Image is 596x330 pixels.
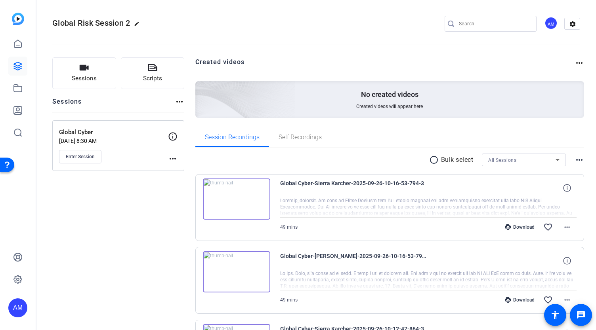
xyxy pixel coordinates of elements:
img: blue-gradient.svg [12,13,24,25]
p: Bulk select [441,155,474,165]
p: No created videos [361,90,418,99]
div: AM [8,298,27,317]
span: Enter Session [66,154,95,160]
ngx-avatar: Abe Menendez [544,17,558,30]
button: Scripts [121,57,185,89]
span: 49 mins [280,224,298,230]
mat-icon: accessibility [550,310,560,320]
h2: Created videos [195,57,575,73]
span: Created videos will appear here [356,103,423,110]
h2: Sessions [52,97,82,112]
mat-icon: more_horiz [175,97,184,106]
span: Sessions [72,74,97,83]
mat-icon: more_horiz [562,295,572,305]
mat-icon: more_horiz [168,154,178,163]
img: thumb-nail [203,178,270,220]
mat-icon: message [576,310,586,320]
input: Search [459,19,530,28]
div: Download [501,297,539,303]
span: Global Cyber-[PERSON_NAME]-2025-09-26-10-16-53-794-0 [280,251,427,270]
span: Scripts [143,74,162,83]
mat-icon: edit [134,21,143,30]
span: Session Recordings [205,134,260,140]
p: Global Cyber [59,128,168,137]
span: Self Recordings [279,134,322,140]
p: [DATE] 8:30 AM [59,138,168,144]
mat-icon: settings [565,18,581,30]
span: Global Risk Session 2 [52,18,130,28]
mat-icon: more_horiz [575,155,584,165]
mat-icon: favorite_border [543,222,553,232]
span: All Sessions [488,157,516,163]
img: Creted videos background [107,3,296,174]
div: AM [544,17,558,30]
mat-icon: favorite_border [543,295,553,305]
img: thumb-nail [203,251,270,292]
button: Enter Session [59,150,101,163]
button: Sessions [52,57,116,89]
mat-icon: more_horiz [562,222,572,232]
div: Download [501,224,539,230]
mat-icon: radio_button_unchecked [429,155,441,165]
span: Global Cyber-Sierra Karcher-2025-09-26-10-16-53-794-3 [280,178,427,197]
span: 49 mins [280,297,298,303]
mat-icon: more_horiz [575,58,584,68]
